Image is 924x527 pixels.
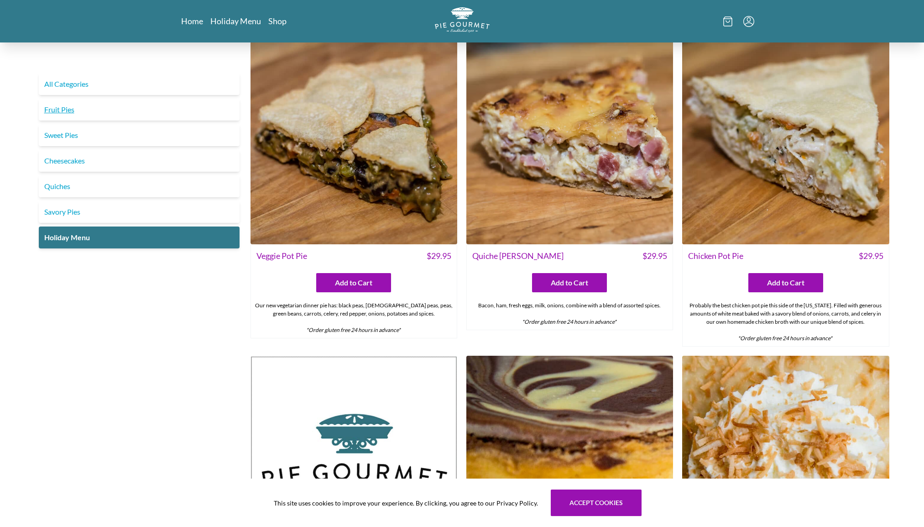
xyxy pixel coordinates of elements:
[210,16,261,26] a: Holiday Menu
[551,277,588,288] span: Add to Cart
[316,273,391,292] button: Add to Cart
[256,250,307,262] span: Veggie Pot Pie
[682,37,889,244] img: Chicken Pot Pie
[688,250,743,262] span: Chicken Pot Pie
[427,250,451,262] span: $ 29.95
[522,318,616,325] em: *Order gluten free 24 hours in advance*
[435,7,490,32] img: logo
[251,37,457,244] img: Veggie Pot Pie
[472,250,564,262] span: Quiche [PERSON_NAME]
[39,227,240,248] a: Holiday Menu
[642,250,667,262] span: $ 29.95
[39,99,240,121] a: Fruit Pies
[748,273,823,292] button: Add to Cart
[39,124,240,146] a: Sweet Pies
[181,16,203,26] a: Home
[274,498,538,508] span: This site uses cookies to improve your experience. By clicking, you agree to our Privacy Policy.
[738,335,832,342] em: *Order gluten free 24 hours in advance*
[435,7,490,35] a: Logo
[306,327,401,333] em: *Order gluten free 24 hours in advance*
[683,298,888,346] div: Probably the best chicken pot pie this side of the [US_STATE]. Filled with generous amounts of wh...
[268,16,287,26] a: Shop
[467,298,673,330] div: Bacon, ham, fresh eggs, milk, onions, combine with a blend of assorted spices.
[39,201,240,223] a: Savory Pies
[859,250,883,262] span: $ 29.95
[335,277,372,288] span: Add to Cart
[466,37,673,244] img: Quiche Lorraine
[767,277,804,288] span: Add to Cart
[743,16,754,27] button: Menu
[551,490,642,516] button: Accept cookies
[251,298,457,338] div: Our new vegetarian dinner pie has: black peas, [DEMOGRAPHIC_DATA] peas, peas, green beans, carrot...
[532,273,607,292] button: Add to Cart
[39,150,240,172] a: Cheesecakes
[39,73,240,95] a: All Categories
[39,175,240,197] a: Quiches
